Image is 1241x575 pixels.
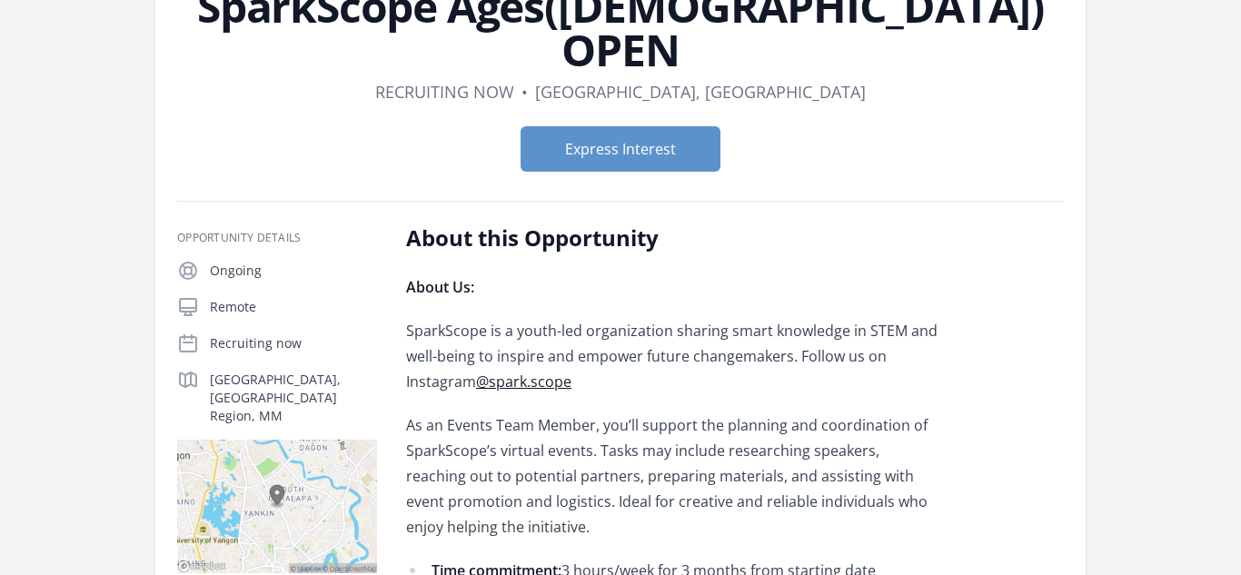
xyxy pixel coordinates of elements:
div: • [521,79,528,104]
h3: Opportunity Details [177,231,377,245]
strong: About Us: [406,277,474,297]
h2: About this Opportunity [406,223,938,253]
img: Map [177,440,377,573]
dd: Recruiting now [375,79,514,104]
p: Recruiting now [210,334,377,352]
p: [GEOGRAPHIC_DATA], [GEOGRAPHIC_DATA] Region, MM [210,371,377,425]
p: As an Events Team Member, you’ll support the planning and coordination of SparkScope’s virtual ev... [406,412,938,540]
button: Express Interest [521,126,720,172]
dd: [GEOGRAPHIC_DATA], [GEOGRAPHIC_DATA] [535,79,866,104]
p: Remote [210,298,377,316]
a: @spark.scope [476,372,571,392]
p: SparkScope is a youth-led organization sharing smart knowledge in STEM and well-being to inspire ... [406,318,938,394]
p: Ongoing [210,262,377,280]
